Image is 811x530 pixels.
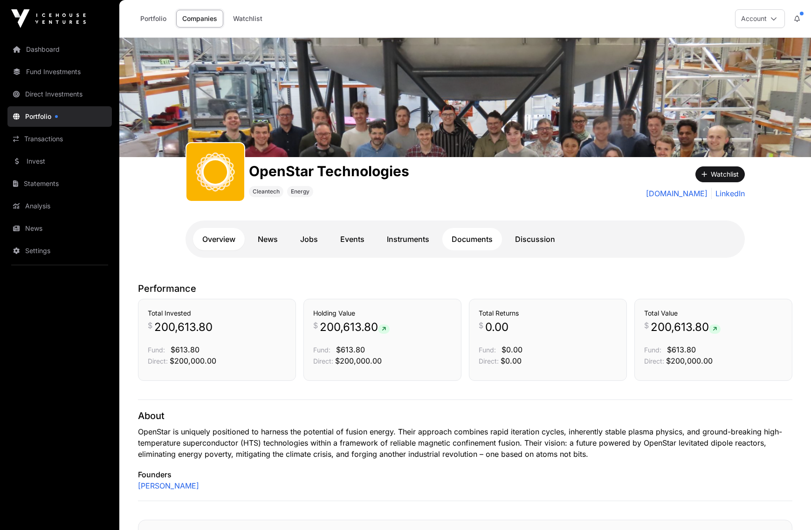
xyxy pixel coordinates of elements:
a: News [7,218,112,239]
a: Settings [7,241,112,261]
a: News [248,228,287,250]
h1: OpenStar Technologies [249,163,409,179]
img: OpenStar.svg [190,147,241,197]
button: Watchlist [695,166,745,182]
a: Watchlist [227,10,268,28]
a: [DOMAIN_NAME] [646,188,708,199]
a: Invest [7,151,112,172]
img: OpenStar Technologies [119,38,811,157]
a: Transactions [7,129,112,149]
span: $200,000.00 [335,356,382,365]
a: Direct Investments [7,84,112,104]
span: Direct: [479,357,499,365]
span: Cleantech [253,188,280,195]
a: Dashboard [7,39,112,60]
p: Performance [138,282,792,295]
span: $613.80 [667,345,696,354]
span: $200,000.00 [666,356,713,365]
a: Companies [176,10,223,28]
img: Icehouse Ventures Logo [11,9,86,28]
h3: Total Invested [148,309,286,318]
a: Portfolio [134,10,172,28]
span: Energy [291,188,309,195]
span: Direct: [644,357,664,365]
h3: Holding Value [313,309,452,318]
span: $ [644,320,649,331]
a: [PERSON_NAME] [138,480,199,491]
h3: Total Value [644,309,783,318]
a: Discussion [506,228,564,250]
p: OpenStar is uniquely positioned to harness the potential of fusion energy. Their approach combine... [138,426,792,460]
span: 0.00 [485,320,509,335]
span: Fund: [479,346,496,354]
a: Documents [442,228,502,250]
span: $0.00 [501,356,522,365]
a: Portfolio [7,106,112,127]
div: チャットウィジェット [764,485,811,530]
a: LinkedIn [711,188,745,199]
h3: Total Returns [479,309,617,318]
span: Fund: [644,346,661,354]
span: $ [479,320,483,331]
a: Statements [7,173,112,194]
a: Fund Investments [7,62,112,82]
span: $613.80 [171,345,199,354]
span: $ [148,320,152,331]
p: About [138,409,792,422]
span: $200,000.00 [170,356,216,365]
span: $ [313,320,318,331]
span: 200,613.80 [651,320,721,335]
p: Founders [138,469,792,480]
a: Jobs [291,228,327,250]
span: Direct: [148,357,168,365]
span: $613.80 [336,345,365,354]
span: Fund: [148,346,165,354]
span: Fund: [313,346,330,354]
nav: Tabs [193,228,737,250]
a: Events [331,228,374,250]
iframe: Chat Widget [764,485,811,530]
a: Overview [193,228,245,250]
a: Analysis [7,196,112,216]
span: 200,613.80 [154,320,213,335]
a: Instruments [378,228,439,250]
span: $0.00 [502,345,522,354]
span: Direct: [313,357,333,365]
button: Account [735,9,785,28]
span: 200,613.80 [320,320,390,335]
